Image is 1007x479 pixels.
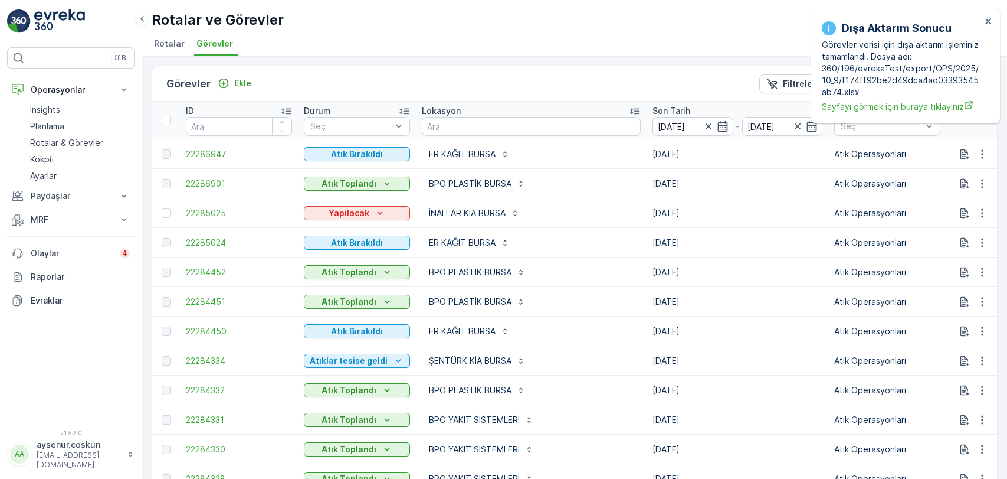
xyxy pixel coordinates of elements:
[162,238,171,247] div: Toggle Row Selected
[322,266,376,278] p: Atık Toplandı
[310,120,392,132] p: Seç
[822,39,981,98] p: Görevler verisi için dışa aktarım işleminiz tamamlandı. Dosya adı: 360/196/evrekaTest/export/OPS/...
[152,11,284,30] p: Rotalar ve Görevler
[30,120,64,132] p: Planlama
[422,410,541,429] button: BPO YAKIT SİSTEMLERİ
[186,178,292,190] span: 22286901
[186,207,292,219] a: 22285025
[7,78,135,102] button: Operasyonlar
[322,296,376,308] p: Atık Toplandı
[31,84,111,96] p: Operasyonlar
[422,233,517,252] button: ER KAĞIT BURSA
[30,137,103,149] p: Rotalar & Görevler
[304,206,410,220] button: Yapılacak
[647,346,828,376] td: [DATE]
[429,266,511,278] p: BPO PLASTİK BURSA
[422,322,517,341] button: ER KAĞIT BURSA
[429,148,496,160] p: ER KAĞIT BURSA
[186,237,292,249] span: 22285024
[7,9,31,33] img: logo
[647,376,828,405] td: [DATE]
[31,247,113,259] p: Olaylar
[7,242,135,265] a: Olaylar4
[331,148,383,160] p: Atık Bırakıldı
[834,148,940,160] p: Atık Operasyonları
[759,74,858,93] button: Filtreleri temizle
[31,214,111,226] p: MRF
[304,354,410,368] button: Atıklar tesise geldi
[186,117,292,136] input: Ara
[186,414,292,426] a: 22284331
[422,174,533,193] button: BPO PLASTİK BURSA
[736,119,740,133] p: -
[422,105,461,117] p: Lokasyon
[31,271,130,283] p: Raporlar
[25,118,135,135] a: Planlama
[25,168,135,184] a: Ayarlar
[429,178,511,190] p: BPO PLASTİK BURSA
[304,105,331,117] p: Durum
[186,296,292,308] a: 22284451
[30,170,57,182] p: Ayarlar
[422,145,517,164] button: ER KAĞIT BURSA
[234,77,251,89] p: Ekle
[304,295,410,309] button: Atık Toplandı
[647,405,828,435] td: [DATE]
[429,207,506,219] p: İNALLAR KİA BURSA
[304,324,410,338] button: Atık Bırakıldı
[162,149,171,159] div: Toggle Row Selected
[422,292,533,311] button: BPO PLASTİK BURSA
[162,268,171,277] div: Toggle Row Selected
[834,414,940,426] p: Atık Operasyonları
[31,295,130,307] p: Evraklar
[196,38,233,50] span: Görevler
[7,208,135,232] button: MRF
[304,442,410,457] button: Atık Toplandı
[34,9,85,33] img: logo_light-DOdMpM7g.png
[186,325,292,337] a: 22284450
[304,383,410,397] button: Atık Toplandı
[25,151,135,168] a: Kokpit
[186,384,292,396] a: 22284332
[834,296,940,308] p: Atık Operasyonları
[162,179,171,188] div: Toggle Row Selected
[304,147,410,161] button: Atık Bırakıldı
[834,178,940,190] p: Atık Operasyonları
[10,445,29,464] div: AA
[162,327,171,336] div: Toggle Row Selected
[422,117,641,136] input: Ara
[31,190,111,202] p: Paydaşlar
[186,266,292,278] a: 22284452
[822,100,981,113] a: Sayfayı görmek için buraya tıklayınız
[186,444,292,455] a: 22284330
[154,38,185,50] span: Rotalar
[647,258,828,287] td: [DATE]
[429,325,496,337] p: ER KAĞIT BURSA
[647,228,828,258] td: [DATE]
[37,451,122,470] p: [EMAIL_ADDRESS][DOMAIN_NAME]
[429,355,511,367] p: ŞENTÜRK KİA BURSA
[429,296,511,308] p: BPO PLASTİK BURSA
[834,237,940,249] p: Atık Operasyonları
[162,445,171,454] div: Toggle Row Selected
[647,169,828,198] td: [DATE]
[422,204,527,223] button: İNALLAR KİA BURSA
[162,208,171,218] div: Toggle Row Selected
[322,384,376,396] p: Atık Toplandı
[7,265,135,289] a: Raporlar
[310,355,388,367] p: Atıklar tesise geldi
[186,148,292,160] a: 22286947
[647,139,828,169] td: [DATE]
[329,207,369,219] p: Yapılacak
[304,413,410,427] button: Atık Toplandı
[186,355,292,367] span: 22284334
